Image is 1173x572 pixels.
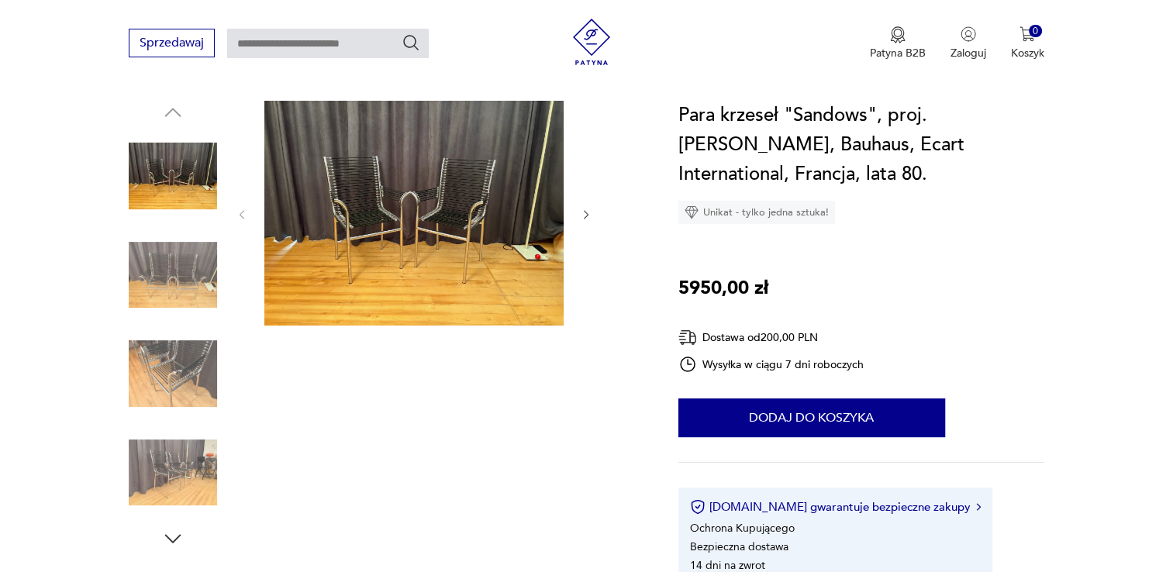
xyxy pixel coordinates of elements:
button: [DOMAIN_NAME] gwarantuje bezpieczne zakupy [690,499,981,515]
img: Zdjęcie produktu Para krzeseł "Sandows", proj. Rene Herbst, Bauhaus, Ecart International, Francja... [264,101,564,326]
img: Ikonka użytkownika [961,26,976,42]
img: Ikona dostawy [678,328,697,347]
div: Wysyłka w ciągu 7 dni roboczych [678,355,864,374]
button: 0Koszyk [1011,26,1044,60]
button: Sprzedawaj [129,29,215,57]
img: Zdjęcie produktu Para krzeseł "Sandows", proj. Rene Herbst, Bauhaus, Ecart International, Francja... [129,429,217,517]
h1: Para krzeseł "Sandows", proj. [PERSON_NAME], Bauhaus, Ecart International, Francja, lata 80. [678,101,1044,189]
p: Koszyk [1011,46,1044,60]
img: Patyna - sklep z meblami i dekoracjami vintage [568,19,615,65]
a: Ikona medaluPatyna B2B [870,26,926,60]
button: Patyna B2B [870,26,926,60]
img: Ikona koszyka [1019,26,1035,42]
img: Zdjęcie produktu Para krzeseł "Sandows", proj. Rene Herbst, Bauhaus, Ecart International, Francja... [129,231,217,319]
img: Ikona strzałki w prawo [976,503,981,511]
li: Ochrona Kupującego [690,521,795,536]
button: Dodaj do koszyka [678,398,945,437]
li: Bezpieczna dostawa [690,539,788,554]
div: Unikat - tylko jedna sztuka! [678,201,835,224]
p: Zaloguj [950,46,986,60]
img: Zdjęcie produktu Para krzeseł "Sandows", proj. Rene Herbst, Bauhaus, Ecart International, Francja... [129,329,217,418]
button: Zaloguj [950,26,986,60]
img: Ikona diamentu [685,205,699,219]
img: Ikona certyfikatu [690,499,706,515]
img: Zdjęcie produktu Para krzeseł "Sandows", proj. Rene Herbst, Bauhaus, Ecart International, Francja... [129,132,217,220]
button: Szukaj [402,33,420,52]
div: Dostawa od 200,00 PLN [678,328,864,347]
a: Sprzedawaj [129,39,215,50]
p: 5950,00 zł [678,274,768,303]
p: Patyna B2B [870,46,926,60]
div: 0 [1029,25,1042,38]
img: Ikona medalu [890,26,906,43]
